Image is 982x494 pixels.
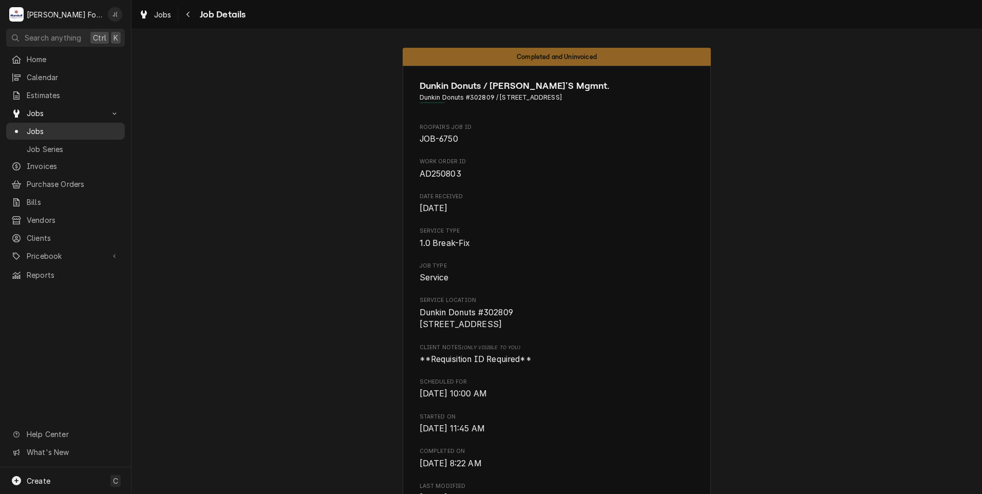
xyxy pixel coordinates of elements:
div: Scheduled For [420,378,694,400]
div: Status [403,48,711,66]
span: Dunkin Donuts #302809 [STREET_ADDRESS] [420,308,513,330]
span: Bills [27,197,120,207]
a: Jobs [6,123,125,140]
div: work order ID [420,158,694,180]
span: Job Type [420,272,694,284]
div: [PERSON_NAME] Food Equipment Service [27,9,102,20]
a: Reports [6,267,125,283]
a: Estimates [6,87,125,104]
a: Job Series [6,141,125,158]
span: Job Details [197,8,246,22]
span: **Requisition ID Required** [420,354,532,364]
span: Clients [27,233,120,243]
span: Job Type [420,262,694,270]
span: [DATE] 11:45 AM [420,424,485,433]
div: J( [108,7,122,22]
span: Scheduled For [420,388,694,400]
div: Date Received [420,193,694,215]
span: C [113,476,118,486]
div: Job Type [420,262,694,284]
span: Started On [420,413,694,421]
span: [DATE] 10:00 AM [420,389,487,398]
div: Started On [420,413,694,435]
span: work order ID [420,158,694,166]
span: Scheduled For [420,378,694,386]
span: Search anything [25,32,81,43]
a: Jobs [135,6,176,23]
span: What's New [27,447,119,458]
a: Vendors [6,212,125,229]
span: (Only Visible to You) [462,345,520,350]
div: Roopairs Job ID [420,123,694,145]
span: Completed On [420,458,694,470]
button: Navigate back [180,6,197,23]
span: Service Type [420,237,694,250]
span: Reports [27,270,120,280]
div: [object Object] [420,344,694,366]
span: Roopairs Job ID [420,123,694,131]
div: Marshall Food Equipment Service's Avatar [9,7,24,22]
a: Go to Pricebook [6,248,125,264]
span: Completed On [420,447,694,455]
a: Go to Help Center [6,426,125,443]
span: [object Object] [420,353,694,366]
a: Invoices [6,158,125,175]
span: Jobs [154,9,172,20]
span: Invoices [27,161,120,172]
span: Jobs [27,108,104,119]
div: Client Information [420,79,694,110]
span: Started On [420,423,694,435]
a: Clients [6,230,125,246]
div: Completed On [420,447,694,469]
a: Calendar [6,69,125,86]
span: Jobs [27,126,120,137]
a: Go to What's New [6,444,125,461]
div: Service Type [420,227,694,249]
span: Roopairs Job ID [420,133,694,145]
span: [DATE] 8:22 AM [420,459,482,468]
span: 1.0 Break-Fix [420,238,470,248]
a: Home [6,51,125,68]
span: Client Notes [420,344,694,352]
span: Job Series [27,144,120,155]
span: AD250803 [420,169,461,179]
span: Ctrl [93,32,106,43]
span: Calendar [27,72,120,83]
span: Service [420,273,449,282]
span: work order ID [420,168,694,180]
span: [DATE] [420,203,448,213]
span: Vendors [27,215,120,225]
a: Go to Jobs [6,105,125,122]
span: Purchase Orders [27,179,120,189]
div: M [9,7,24,22]
span: Estimates [27,90,120,101]
span: Service Location [420,296,694,305]
span: Pricebook [27,251,104,261]
button: Search anythingCtrlK [6,29,125,47]
div: Jeff Debigare (109)'s Avatar [108,7,122,22]
span: Last Modified [420,482,694,490]
span: Service Type [420,227,694,235]
span: Completed and Uninvoiced [517,53,597,60]
span: Date Received [420,193,694,201]
span: Date Received [420,202,694,215]
span: Name [420,79,694,93]
span: Help Center [27,429,119,440]
div: Service Location [420,296,694,331]
span: K [114,32,118,43]
span: Home [27,54,120,65]
span: Service Location [420,307,694,331]
span: Address [420,93,694,102]
a: Bills [6,194,125,211]
span: Create [27,477,50,485]
a: Purchase Orders [6,176,125,193]
span: JOB-6750 [420,134,458,144]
